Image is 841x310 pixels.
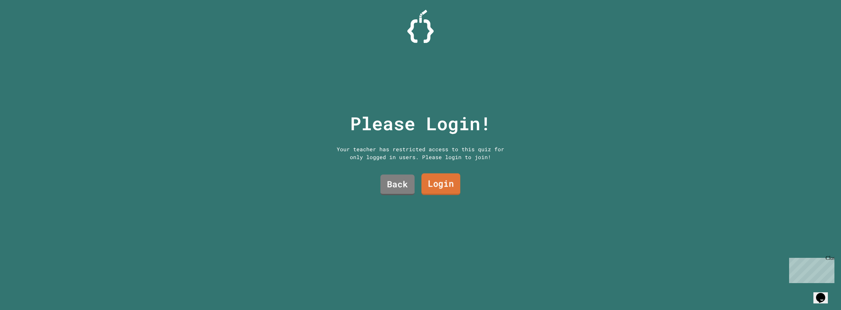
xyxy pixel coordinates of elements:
iframe: chat widget [813,284,834,303]
img: Logo.svg [407,10,434,43]
a: Back [380,175,415,195]
div: Your teacher has restricted access to this quiz for only logged in users. Please login to join! [330,145,511,161]
a: Login [421,174,460,195]
p: Please Login! [350,110,491,137]
iframe: chat widget [786,255,834,283]
div: Chat with us now!Close [3,3,45,42]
